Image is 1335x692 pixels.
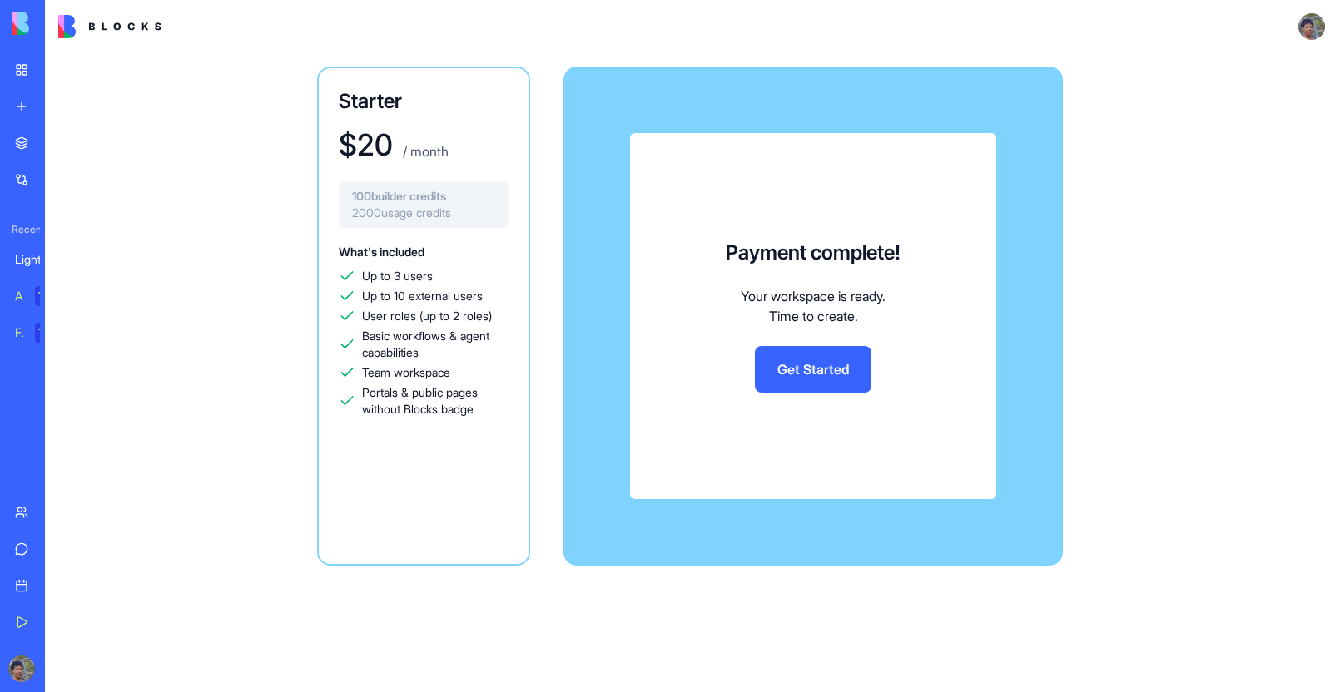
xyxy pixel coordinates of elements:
[15,288,23,304] div: AI Logo Generator
[12,12,115,35] img: logo
[362,384,509,418] span: Portals & public pages without Blocks badge
[5,279,72,313] a: AI Logo GeneratorTRY
[339,88,509,115] h3: Starter
[726,240,901,266] h3: Payment complete!
[35,323,62,343] div: TRY
[35,286,62,306] div: TRY
[400,141,449,161] p: / month
[755,346,871,393] a: Get Started
[741,286,886,326] p: Your workspace is ready. Time to create.
[339,245,424,259] span: What's included
[15,324,23,341] div: Feedback Form
[362,268,433,284] span: Up to 3 users
[339,128,393,161] h1: $ 20
[58,15,161,38] img: logo
[352,188,495,205] span: 100 builder credits
[362,328,509,361] span: Basic workflows & agent capabilities
[8,655,35,682] img: ACg8ocKtzIvw67-hOFaK7x2Eg_4uBMM6Fd6YO9YKnqw18cheOXDli-g=s96-c
[1298,13,1325,40] img: ACg8ocKtzIvw67-hOFaK7x2Eg_4uBMM6Fd6YO9YKnqw18cheOXDli-g=s96-c
[352,205,495,221] span: 2000 usage credits
[362,364,450,381] span: Team workspace
[15,251,62,268] div: Lighting Staffing AI Recruiting Hub
[5,223,40,236] span: Recent
[5,243,72,276] a: Lighting Staffing AI Recruiting Hub
[362,288,483,304] span: Up to 10 external users
[5,316,72,349] a: Feedback FormTRY
[362,308,492,324] span: User roles (up to 2 roles)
